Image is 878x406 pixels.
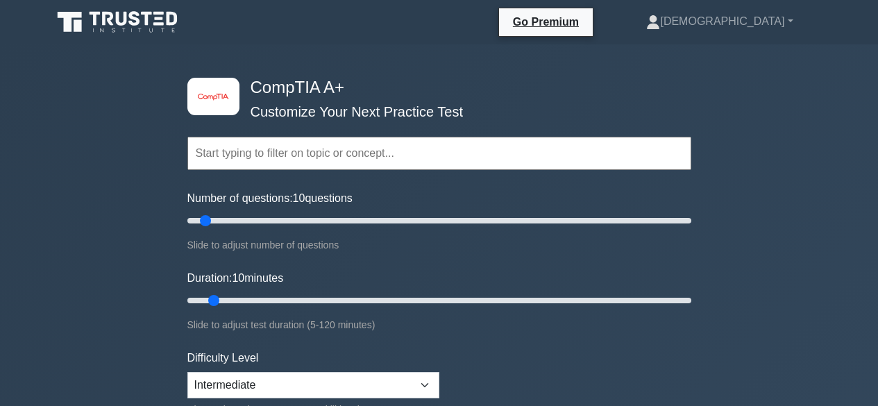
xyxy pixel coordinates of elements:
div: Slide to adjust test duration (5-120 minutes) [187,316,691,333]
h4: CompTIA A+ [245,78,623,98]
a: [DEMOGRAPHIC_DATA] [613,8,826,35]
input: Start typing to filter on topic or concept... [187,137,691,170]
label: Difficulty Level [187,350,259,366]
div: Slide to adjust number of questions [187,237,691,253]
a: Go Premium [505,13,587,31]
span: 10 [293,192,305,204]
label: Duration: minutes [187,270,284,287]
label: Number of questions: questions [187,190,353,207]
span: 10 [232,272,244,284]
